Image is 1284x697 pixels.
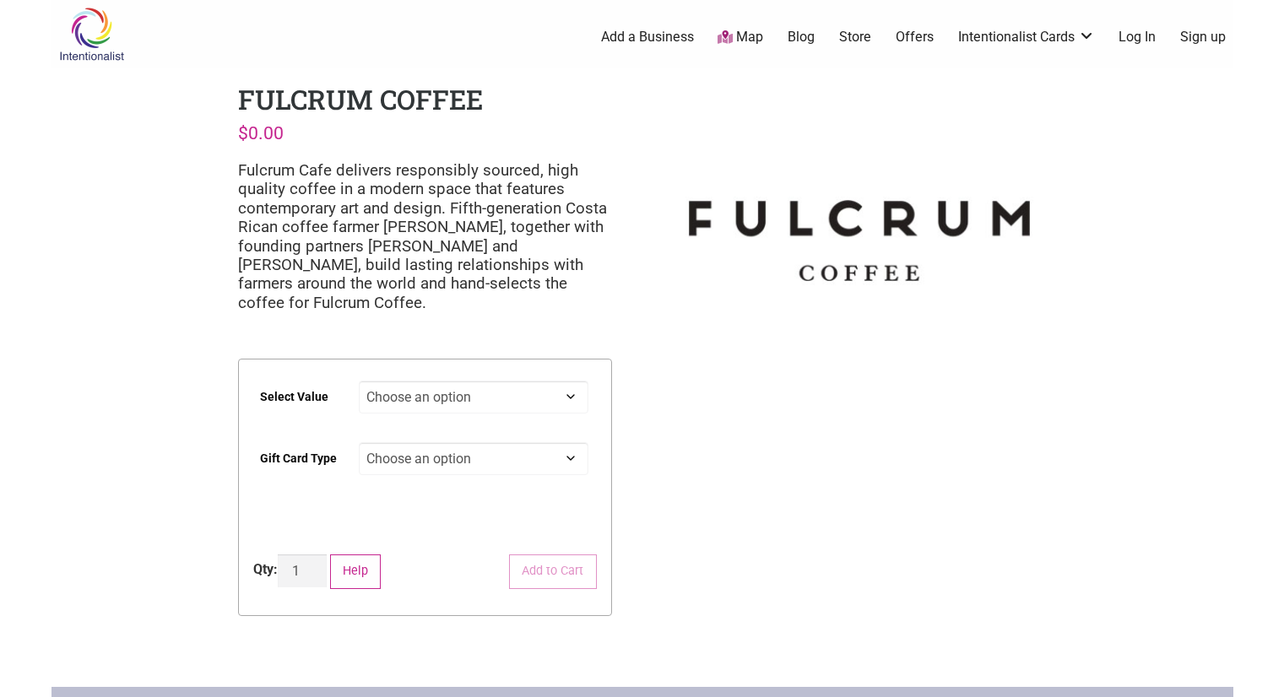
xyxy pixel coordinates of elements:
a: Offers [896,28,934,46]
button: Help [330,554,382,589]
input: Product quantity [278,554,327,587]
a: Blog [788,28,815,46]
a: Map [718,28,763,47]
label: Select Value [260,378,328,416]
a: Add a Business [601,28,694,46]
h1: Fulcrum Coffee [238,81,483,117]
a: Store [839,28,871,46]
label: Gift Card Type [260,440,337,478]
button: Add to Cart [509,554,597,589]
img: Intentionalist [51,7,132,62]
div: Qty: [253,559,278,580]
p: Fulcrum Cafe delivers responsibly sourced, high quality coffee in a modern space that features co... [238,161,612,313]
a: Log In [1119,28,1156,46]
a: Intentionalist Cards [958,28,1095,46]
bdi: 0.00 [238,122,284,143]
a: Sign up [1180,28,1226,46]
span: $ [238,122,248,143]
img: Fulcrum Coffee Logo [672,81,1046,400]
